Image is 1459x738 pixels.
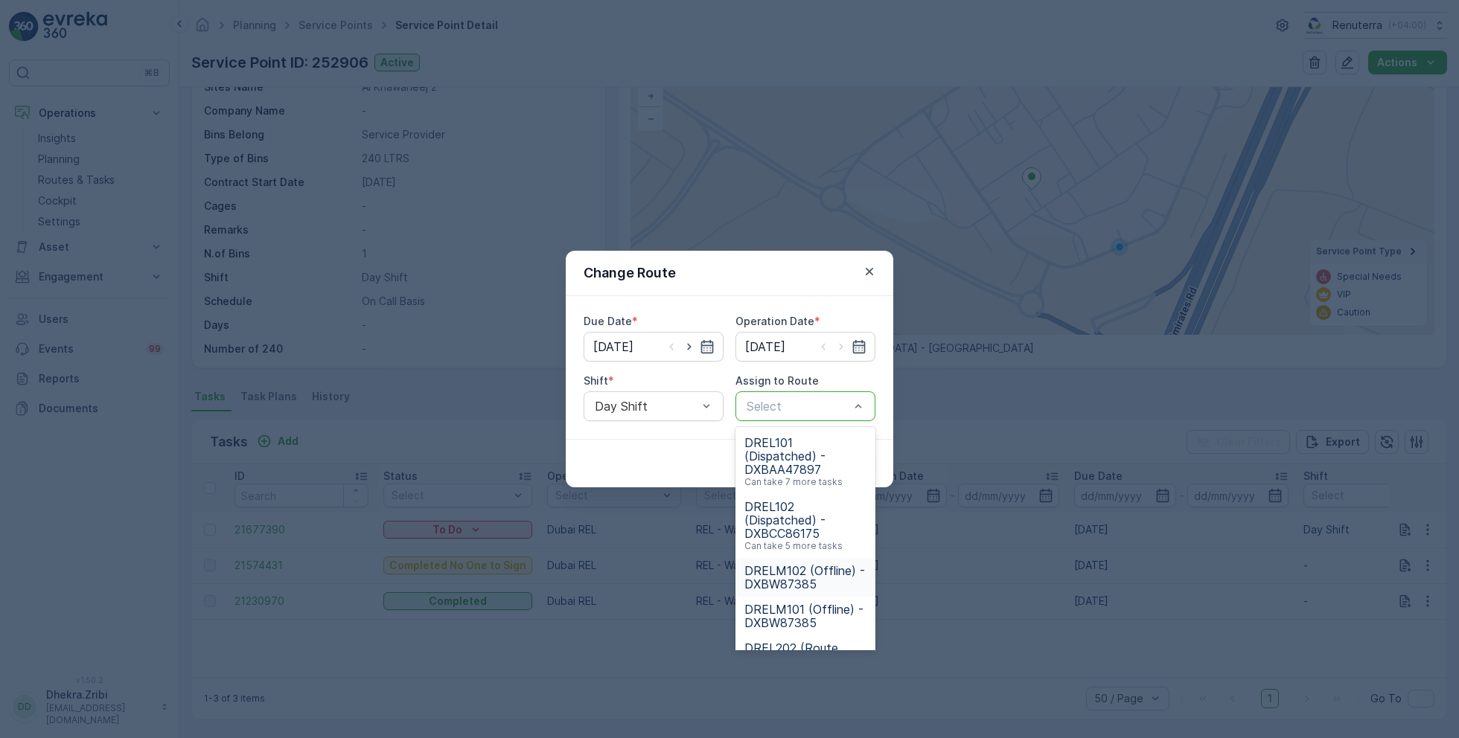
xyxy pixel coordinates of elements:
p: Change Route [584,263,676,283]
p: Can take 5 more tasks [744,540,843,552]
label: Due Date [584,315,632,327]
span: DRELM102 (Offline) - DXBW87385 [744,564,866,591]
span: DREL102 (Dispatched) - DXBCC86175 [744,500,866,540]
input: dd/mm/yyyy [735,332,875,362]
span: DREL101 (Dispatched) - DXBAA47897 [744,436,866,476]
p: Can take 7 more tasks [744,476,843,488]
label: Assign to Route [735,374,819,387]
span: DREL202 (Route Plan) - DXBAA56882 [744,641,866,668]
label: Operation Date [735,315,814,327]
input: dd/mm/yyyy [584,332,724,362]
label: Shift [584,374,608,387]
p: Select [747,397,849,415]
span: DRELM101 (Offline) - DXBW87385 [744,603,866,629]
